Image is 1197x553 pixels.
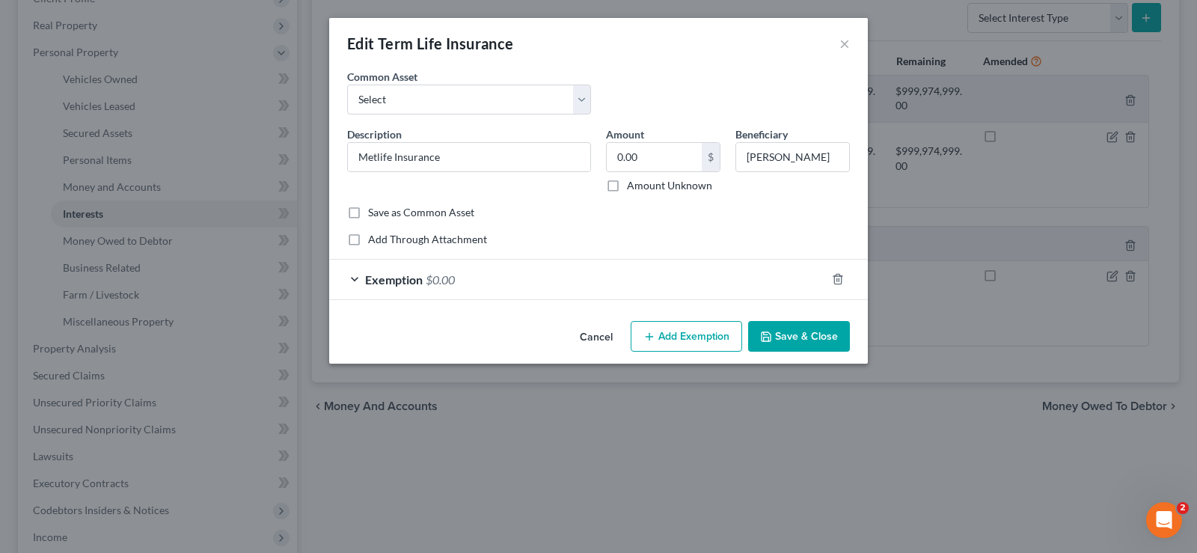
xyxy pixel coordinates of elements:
[426,272,455,287] span: $0.00
[735,126,788,142] label: Beneficiary
[347,69,417,85] label: Common Asset
[631,321,742,352] button: Add Exemption
[839,34,850,52] button: ×
[736,143,849,171] input: --
[365,272,423,287] span: Exemption
[702,143,720,171] div: $
[347,128,402,141] span: Description
[1177,502,1189,514] span: 2
[627,178,712,193] label: Amount Unknown
[368,232,487,247] label: Add Through Attachment
[607,143,702,171] input: 0.00
[347,33,514,54] div: Edit Term Life Insurance
[348,143,590,171] input: Describe...
[568,323,625,352] button: Cancel
[606,126,644,142] label: Amount
[748,321,850,352] button: Save & Close
[368,205,474,220] label: Save as Common Asset
[1146,502,1182,538] iframe: Intercom live chat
